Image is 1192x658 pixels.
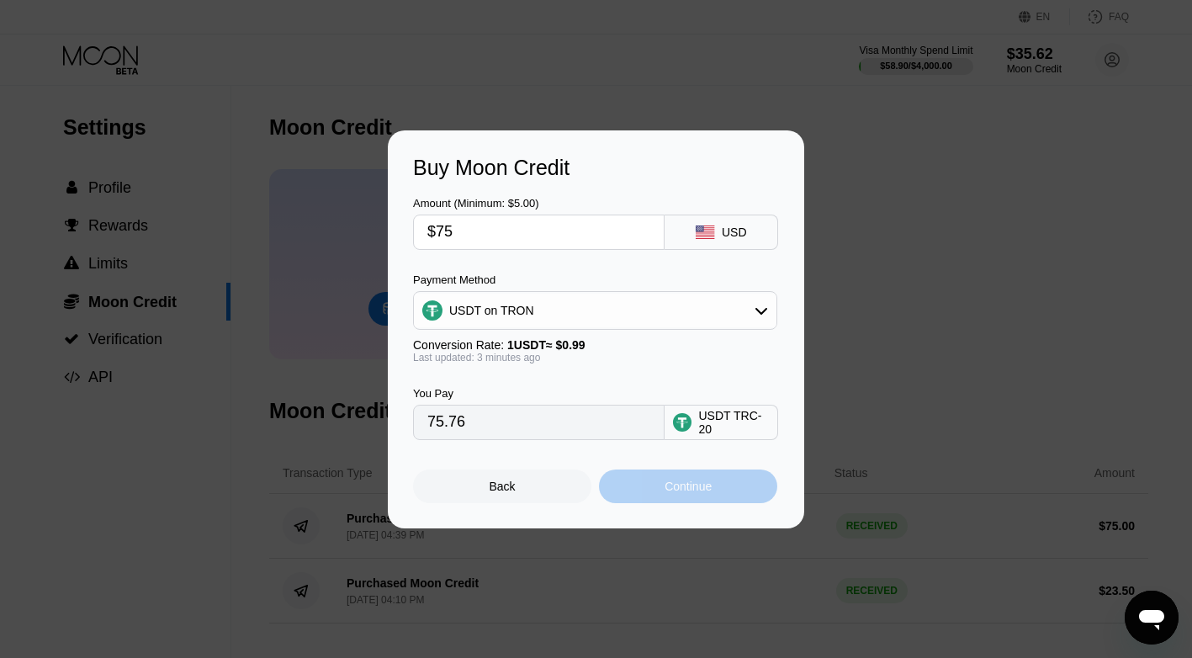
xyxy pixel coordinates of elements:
[413,352,777,363] div: Last updated: 3 minutes ago
[599,470,777,503] div: Continue
[413,338,777,352] div: Conversion Rate:
[413,156,779,180] div: Buy Moon Credit
[507,338,585,352] span: 1 USDT ≈ $0.99
[665,480,712,493] div: Continue
[413,387,665,400] div: You Pay
[414,294,776,327] div: USDT on TRON
[413,273,777,286] div: Payment Method
[427,215,650,249] input: $0.00
[413,197,665,210] div: Amount (Minimum: $5.00)
[413,470,591,503] div: Back
[698,409,769,436] div: USDT TRC-20
[1125,591,1179,645] iframe: Mesajlaşma penceresini başlatma düğmesi
[722,226,747,239] div: USD
[449,304,534,317] div: USDT on TRON
[490,480,516,493] div: Back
